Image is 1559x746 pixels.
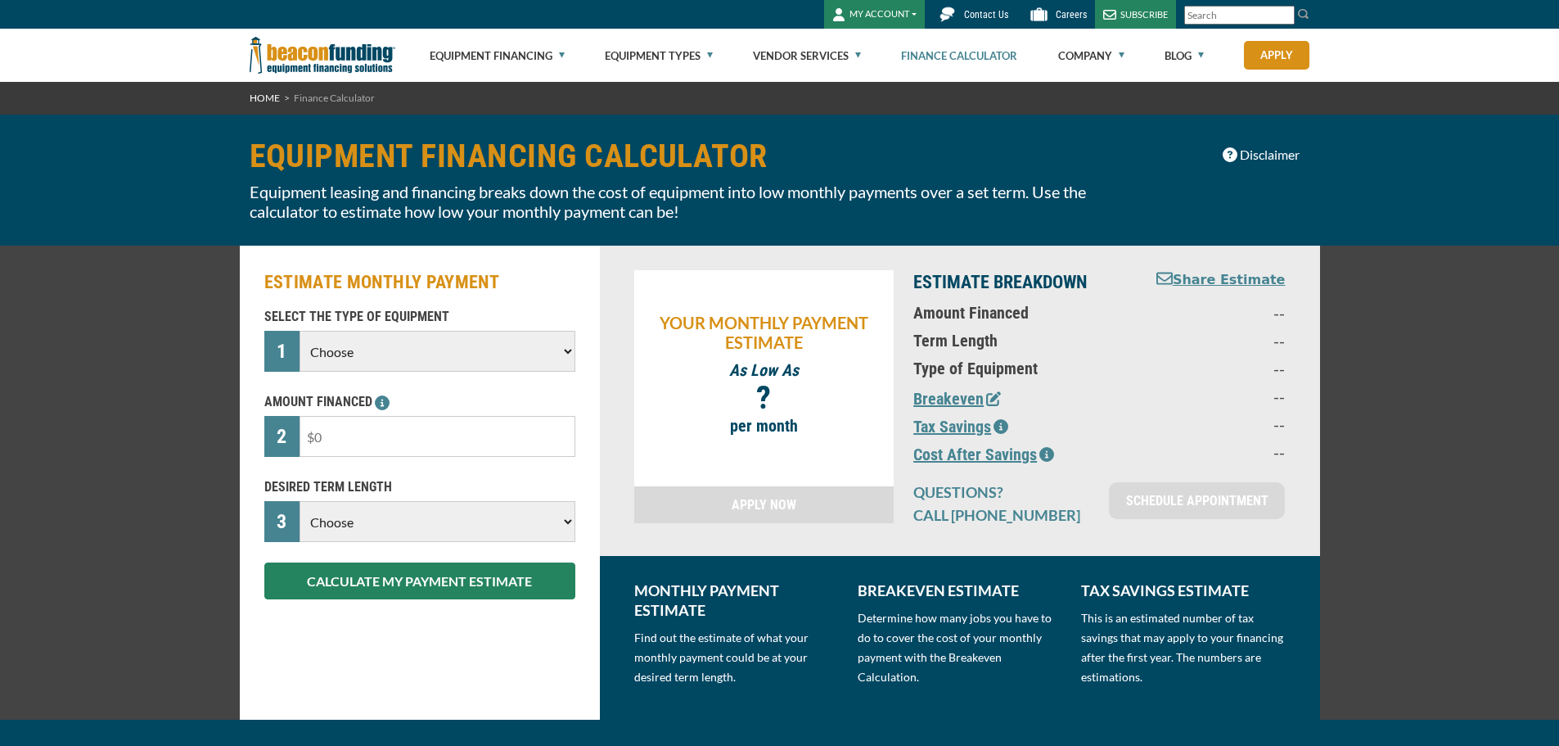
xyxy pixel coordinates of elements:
[1142,387,1285,406] p: --
[913,270,1122,295] p: ESTIMATE BREAKDOWN
[913,359,1122,378] p: Type of Equipment
[264,270,575,295] h2: ESTIMATE MONTHLY PAYMENT
[1142,331,1285,350] p: --
[1184,6,1295,25] input: Search
[1056,9,1087,20] span: Careers
[642,313,886,352] p: YOUR MONTHLY PAYMENT ESTIMATE
[634,486,894,523] a: APPLY NOW
[1165,29,1204,82] a: Blog
[1109,482,1285,519] a: SCHEDULE APPOINTMENT
[264,477,575,497] p: DESIRED TERM LENGTH
[913,482,1089,502] p: QUESTIONS?
[901,29,1017,82] a: Finance Calculator
[1240,145,1300,165] span: Disclaimer
[1081,581,1285,600] p: TAX SAVINGS ESTIMATE
[913,303,1122,323] p: Amount Financed
[1081,608,1285,687] p: This is an estimated number of tax savings that may apply to your financing after the first year....
[264,392,575,412] p: AMOUNT FINANCED
[250,29,395,82] img: Beacon Funding Corporation logo
[1142,303,1285,323] p: --
[858,608,1061,687] p: Determine how many jobs you have to do to cover the cost of your monthly payment with the Breakev...
[634,581,838,620] p: MONTHLY PAYMENT ESTIMATE
[1142,414,1285,434] p: --
[1212,139,1310,170] button: Disclaimer
[753,29,861,82] a: Vendor Services
[605,29,713,82] a: Equipment Types
[264,307,575,327] p: SELECT THE TYPE OF EQUIPMENT
[294,92,375,104] span: Finance Calculator
[264,563,575,599] button: CALCULATE MY PAYMENT ESTIMATE
[858,581,1061,600] p: BREAKEVEN ESTIMATE
[964,9,1008,20] span: Contact Us
[1244,41,1309,70] a: Apply
[913,505,1089,525] p: CALL [PHONE_NUMBER]
[250,139,1130,174] h1: EQUIPMENT FINANCING CALCULATOR
[264,501,300,542] div: 3
[430,29,565,82] a: Equipment Financing
[913,331,1122,350] p: Term Length
[634,628,838,687] p: Find out the estimate of what your monthly payment could be at your desired term length.
[1142,442,1285,462] p: --
[1297,7,1310,20] img: Search
[642,388,886,408] p: ?
[264,331,300,372] div: 1
[642,416,886,436] p: per month
[250,182,1130,221] p: Equipment leasing and financing breaks down the cost of equipment into low monthly payments over ...
[264,416,300,457] div: 2
[1058,29,1124,82] a: Company
[250,92,280,104] a: HOME
[1156,270,1286,291] button: Share Estimate
[300,416,574,457] input: $0
[642,360,886,380] p: As Low As
[1277,9,1291,22] a: Clear search text
[913,442,1054,467] button: Cost After Savings
[1142,359,1285,378] p: --
[913,387,1001,411] button: Breakeven
[913,414,1008,439] button: Tax Savings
